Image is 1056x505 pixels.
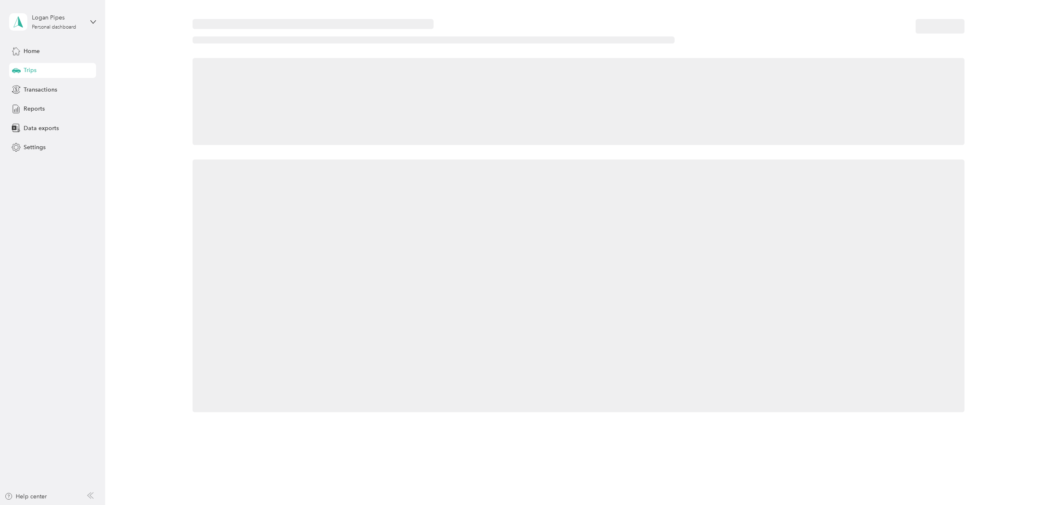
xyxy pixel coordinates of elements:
button: Help center [5,492,47,501]
span: Data exports [24,124,59,133]
iframe: Everlance-gr Chat Button Frame [1010,459,1056,505]
span: Settings [24,143,46,152]
div: Logan Pipes [32,13,84,22]
span: Transactions [24,85,57,94]
span: Trips [24,66,36,75]
span: Reports [24,104,45,113]
span: Home [24,47,40,56]
div: Personal dashboard [32,25,76,30]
